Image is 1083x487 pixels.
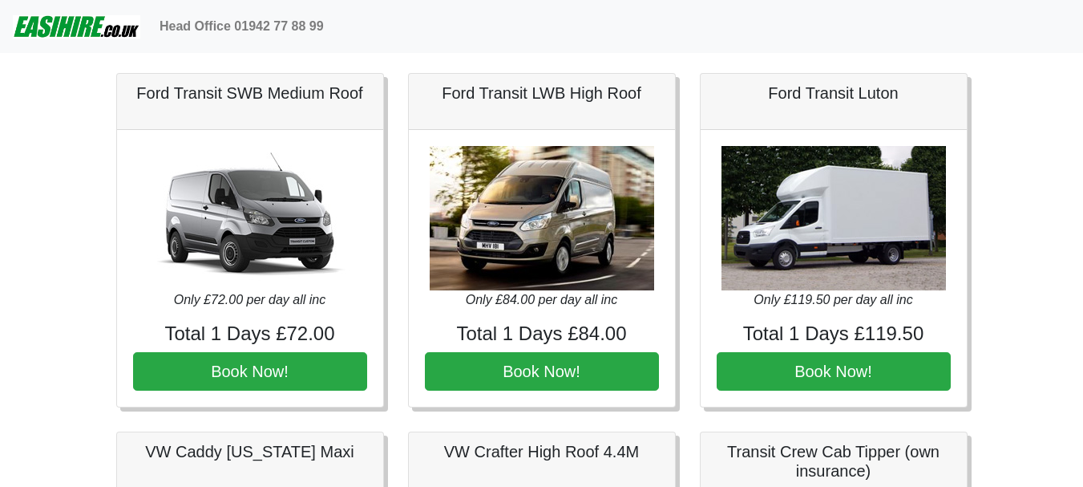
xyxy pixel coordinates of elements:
h4: Total 1 Days £84.00 [425,323,659,346]
i: Only £119.50 per day all inc [754,293,912,306]
img: easihire_logo_small.png [13,10,140,43]
img: Ford Transit Luton [721,146,946,290]
h5: Transit Crew Cab Tipper (own insurance) [717,442,951,481]
button: Book Now! [133,352,367,391]
i: Only £84.00 per day all inc [466,293,617,306]
img: Ford Transit LWB High Roof [430,146,654,290]
b: Head Office 01942 77 88 99 [160,19,324,33]
img: Ford Transit SWB Medium Roof [138,146,362,290]
h5: Ford Transit Luton [717,83,951,103]
i: Only £72.00 per day all inc [174,293,325,306]
button: Book Now! [425,352,659,391]
h5: Ford Transit SWB Medium Roof [133,83,367,103]
h4: Total 1 Days £119.50 [717,323,951,346]
h4: Total 1 Days £72.00 [133,323,367,346]
h5: VW Caddy [US_STATE] Maxi [133,442,367,461]
button: Book Now! [717,352,951,391]
a: Head Office 01942 77 88 99 [153,10,330,43]
h5: Ford Transit LWB High Roof [425,83,659,103]
h5: VW Crafter High Roof 4.4M [425,442,659,461]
